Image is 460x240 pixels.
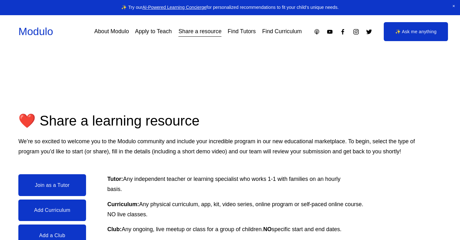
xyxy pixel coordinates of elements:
[353,28,359,35] a: Instagram
[107,174,353,194] p: Any independent teacher or learning specialist who works 1-1 with families on an hourly basis.
[94,26,129,37] a: About Modulo
[326,28,333,35] a: YouTube
[107,226,121,232] strong: Club:
[142,5,207,10] a: AI-Powered Learning Concierge
[107,201,139,207] strong: Curriculum:
[18,26,53,37] a: Modulo
[228,26,256,37] a: Find Tutors
[107,225,388,235] p: Any ongoing, live meetup or class for a group of children. specific start and end dates.
[384,22,448,41] a: ✨ Ask me anything
[18,112,282,130] h2: ❤️ Share a learning resource
[135,26,172,37] a: Apply to Teach
[18,174,86,196] a: Join as a Tutor
[339,28,346,35] a: Facebook
[18,200,86,221] a: Add Curriculum
[18,137,424,157] p: We’re so excited to welcome you to the Modulo community and include your incredible program in ou...
[262,26,302,37] a: Find Curriculum
[107,200,370,220] p: Any physical curriculum, app, kit, video series, online program or self-paced online course. NO l...
[107,176,123,182] strong: Tutor:
[178,26,221,37] a: Share a resource
[314,28,320,35] a: Apple Podcasts
[263,226,272,232] strong: NO
[366,28,372,35] a: Twitter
